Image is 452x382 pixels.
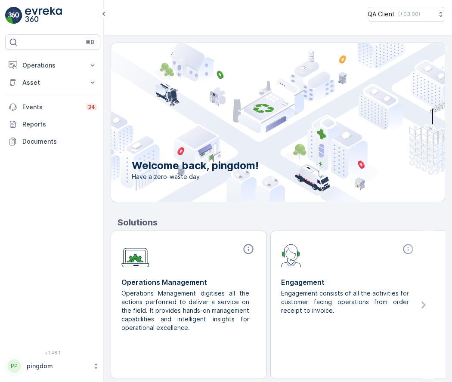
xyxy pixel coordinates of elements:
p: Operations [22,61,83,70]
p: 34 [88,104,95,111]
p: QA Client [368,10,395,18]
p: Documents [22,137,97,146]
p: Operations Management [121,277,256,287]
button: Asset [5,74,100,91]
p: ⌘B [86,39,94,46]
a: Reports [5,116,100,133]
p: Asset [22,78,83,87]
div: PP [7,359,21,373]
img: module-icon [121,243,149,268]
p: ( +03:00 ) [398,11,420,18]
p: Operations Management digitises all the actions performed to deliver a service on the field. It p... [121,289,249,332]
a: Documents [5,133,100,150]
img: logo_light-DOdMpM7g.png [25,7,62,24]
button: Operations [5,57,100,74]
p: Events [22,103,81,111]
p: Welcome back, pingdom! [132,159,259,173]
img: logo [5,7,22,24]
p: Engagement [281,277,416,287]
button: QA Client(+03:00) [368,7,445,22]
p: pingdom [27,362,88,370]
span: Have a zero-waste day [132,173,259,181]
button: PPpingdom [5,357,100,375]
span: v 1.48.1 [5,350,100,355]
p: Engagement consists of all the activities for customer facing operations from order receipt to in... [281,289,409,315]
img: city illustration [72,43,445,202]
img: module-icon [281,243,301,267]
p: Reports [22,120,97,129]
p: Solutions [118,216,445,229]
a: Events34 [5,99,100,116]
